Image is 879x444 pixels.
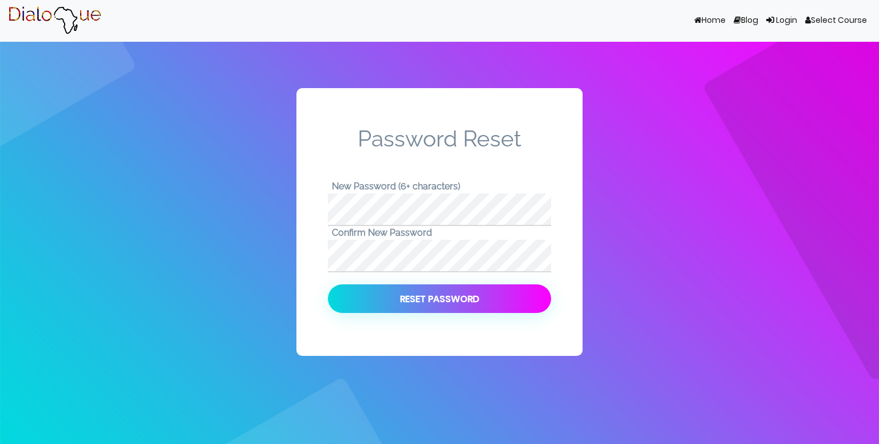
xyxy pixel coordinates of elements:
a: Blog [730,10,762,31]
a: Login [762,10,801,31]
button: Reset Password [328,284,551,313]
a: Home [690,10,730,31]
img: Brand [8,6,101,35]
span: Confirm New Password [328,227,432,238]
span: Password Reset [328,125,551,180]
span: New Password (6+ characters) [328,181,460,192]
a: Select Course [801,10,871,31]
